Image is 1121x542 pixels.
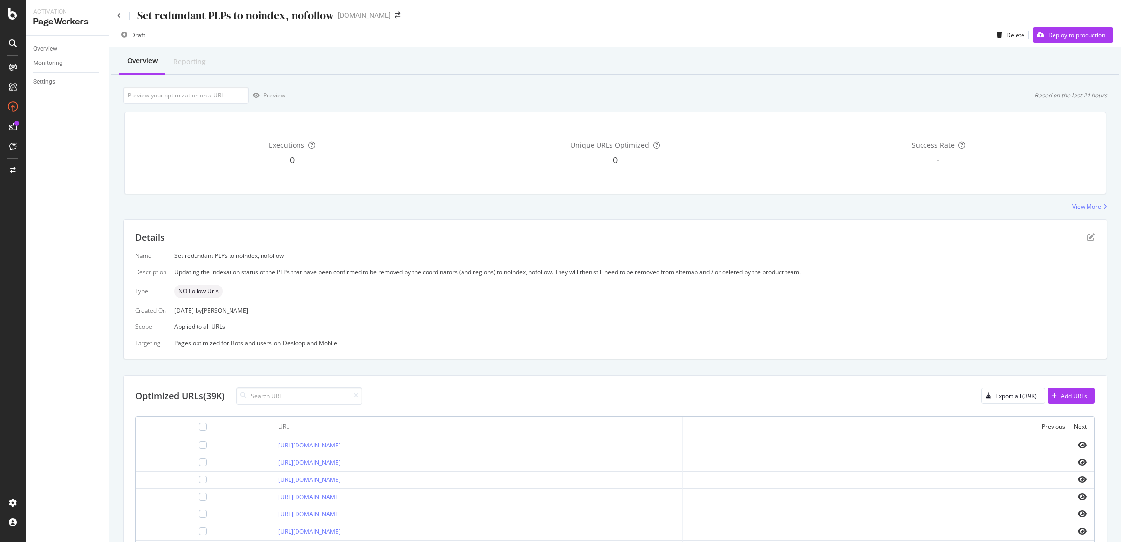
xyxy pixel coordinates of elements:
div: by [PERSON_NAME] [196,306,248,315]
a: [URL][DOMAIN_NAME] [278,458,341,467]
button: Next [1074,421,1087,433]
input: Search URL [236,387,362,405]
span: - [937,154,940,166]
button: Add URLs [1048,388,1095,404]
span: Executions [269,140,304,150]
div: Targeting [135,339,166,347]
a: Overview [33,44,102,54]
span: 0 [613,154,618,166]
div: [DOMAIN_NAME] [338,10,391,20]
div: Reporting [173,57,206,66]
a: Monitoring [33,58,102,68]
i: eye [1078,493,1087,501]
div: Settings [33,77,55,87]
span: Success Rate [912,140,955,150]
a: [URL][DOMAIN_NAME] [278,510,341,518]
div: Preview [264,91,285,99]
div: Activation [33,8,101,16]
input: Preview your optimization on a URL [123,87,249,104]
div: Overview [127,56,158,65]
div: Applied to all URLs [135,252,1095,347]
div: Draft [131,31,145,39]
div: Next [1074,422,1087,431]
a: Click to go back [117,13,121,19]
div: Previous [1042,422,1065,431]
a: [URL][DOMAIN_NAME] [278,476,341,484]
a: View More [1072,202,1107,211]
span: Unique URLs Optimized [570,140,649,150]
div: Desktop and Mobile [283,339,337,347]
div: Scope [135,322,166,331]
div: Created On [135,306,166,315]
div: Deploy to production [1048,31,1105,39]
i: eye [1078,458,1087,466]
div: [DATE] [174,306,1095,315]
button: Preview [249,88,285,103]
div: Pages optimized for on [174,339,1095,347]
div: Bots and users [231,339,272,347]
div: Monitoring [33,58,63,68]
a: [URL][DOMAIN_NAME] [278,493,341,501]
div: Description [135,268,166,276]
button: Deploy to production [1033,27,1113,43]
div: Details [135,231,165,244]
div: neutral label [174,285,223,298]
div: Export all (39K) [995,392,1037,400]
div: Name [135,252,166,260]
span: NO Follow Urls [178,288,219,294]
i: eye [1078,476,1087,483]
div: Set redundant PLPs to noindex, nofollow [137,8,334,23]
div: pen-to-square [1087,233,1095,241]
div: Add URLs [1061,392,1087,400]
a: [URL][DOMAIN_NAME] [278,441,341,449]
div: Delete [1006,31,1024,39]
a: [URL][DOMAIN_NAME] [278,527,341,536]
div: View More [1072,202,1101,211]
div: Type [135,287,166,295]
div: Optimized URLs (39K) [135,390,225,403]
i: eye [1078,441,1087,449]
div: Updating the indexation status of the PLPs that have been confirmed to be removed by the coordina... [174,268,1095,276]
div: Set redundant PLPs to noindex, nofollow [174,252,1095,260]
a: Settings [33,77,102,87]
span: 0 [290,154,295,166]
button: Previous [1042,421,1065,433]
button: Delete [993,27,1024,43]
div: arrow-right-arrow-left [395,12,400,19]
i: eye [1078,527,1087,535]
button: Export all (39K) [981,388,1045,404]
div: PageWorkers [33,16,101,28]
iframe: Intercom live chat [1088,509,1111,532]
i: eye [1078,510,1087,518]
div: Overview [33,44,57,54]
div: Based on the last 24 hours [1034,91,1107,99]
div: URL [278,422,289,431]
